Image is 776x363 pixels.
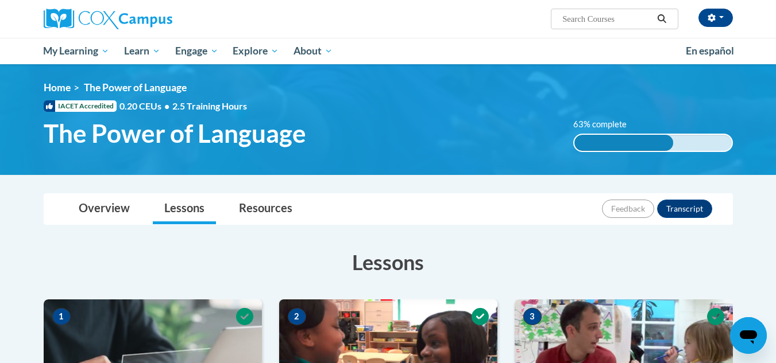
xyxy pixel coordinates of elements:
a: Resources [227,194,304,224]
button: Transcript [657,200,712,218]
span: 2.5 Training Hours [172,100,247,111]
span: 2 [288,308,306,325]
a: About [286,38,340,64]
a: Lessons [153,194,216,224]
span: Explore [233,44,279,58]
span: Learn [124,44,160,58]
span: 0.20 CEUs [119,100,172,112]
span: • [164,100,169,111]
span: 1 [52,308,71,325]
iframe: Button to launch messaging window [730,317,767,354]
a: Engage [168,38,226,64]
a: Home [44,81,71,93]
span: The Power of Language [44,118,306,149]
span: 3 [523,308,542,325]
input: Search Courses [561,12,653,26]
span: My Learning [43,44,109,58]
a: Overview [67,194,141,224]
span: The Power of Language [84,81,187,93]
span: About [294,44,333,58]
span: Engage [175,44,218,58]
div: Main menu [26,38,750,64]
button: Search [653,12,670,26]
span: IACET Accredited [44,100,117,112]
label: 63% complete [573,118,639,131]
a: My Learning [36,38,117,64]
a: En español [678,39,742,63]
div: 63% complete [574,135,673,151]
button: Feedback [602,200,654,218]
h3: Lessons [44,248,733,276]
img: Cox Campus [44,9,172,29]
a: Learn [117,38,168,64]
span: En español [686,45,734,57]
button: Account Settings [698,9,733,27]
a: Cox Campus [44,9,262,29]
a: Explore [225,38,286,64]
